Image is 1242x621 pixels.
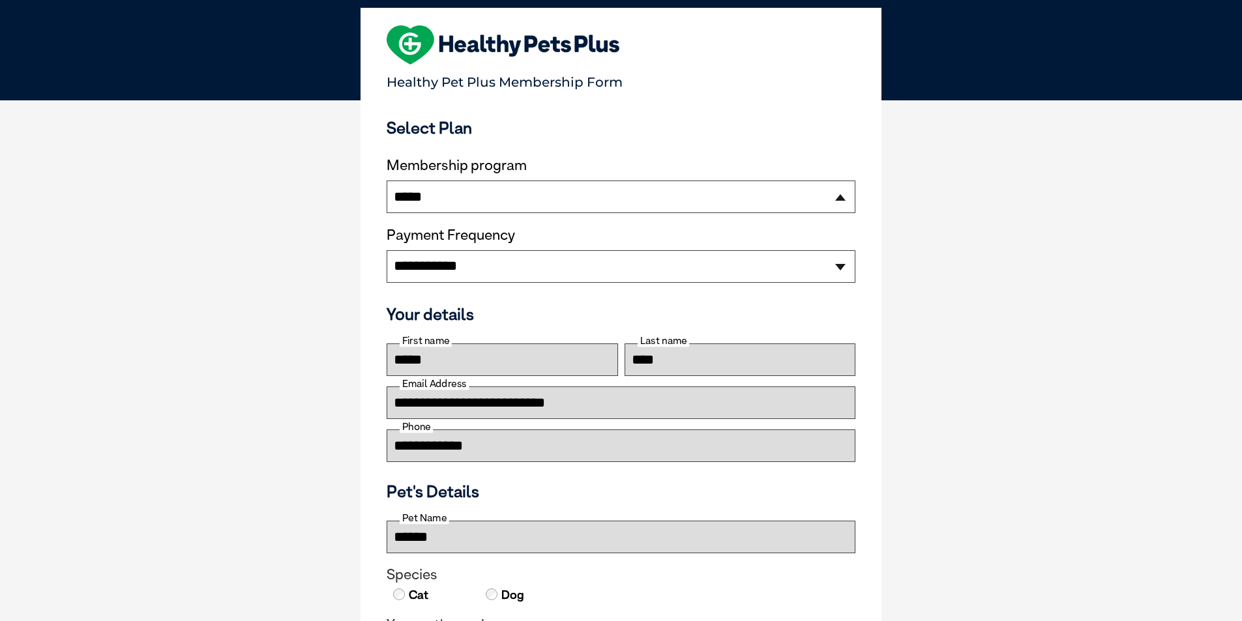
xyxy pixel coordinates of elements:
[387,227,515,244] label: Payment Frequency
[381,482,861,501] h3: Pet's Details
[400,335,452,347] label: First name
[387,304,855,324] h3: Your details
[400,421,433,433] label: Phone
[387,118,855,137] h3: Select Plan
[387,566,855,583] legend: Species
[400,378,469,390] label: Email Address
[387,25,619,65] img: heart-shape-hpp-logo-large.png
[387,68,855,90] p: Healthy Pet Plus Membership Form
[638,335,689,347] label: Last name
[387,157,855,174] label: Membership program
